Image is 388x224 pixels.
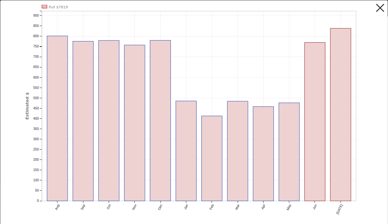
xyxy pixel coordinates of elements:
[98,40,119,201] rect: onclick=""
[312,203,318,210] text: Jun
[35,189,39,193] text: 50
[183,203,189,210] text: Jan
[150,40,171,201] rect: onclick=""
[33,127,39,131] text: 350
[33,137,39,141] text: 300
[286,203,292,211] text: May
[260,203,266,210] text: Apr
[176,101,196,201] rect: onclick=""
[33,158,39,161] text: 200
[33,24,39,28] text: 850
[209,203,215,211] text: Feb
[234,203,240,211] text: Mar
[33,178,39,182] text: 100
[335,203,343,215] text: [DATE]
[253,107,274,201] rect: onclick=""
[305,43,325,201] rect: onclick=""
[33,13,39,17] text: 900
[33,44,39,48] text: 750
[49,5,68,9] text: Pull $7819
[331,28,351,201] rect: onclick=""
[33,65,39,69] text: 650
[80,203,86,211] text: Sep
[202,116,222,201] rect: onclick=""
[227,101,248,201] rect: onclick=""
[157,203,163,211] text: Dec
[54,203,60,211] text: Aug
[73,41,93,201] rect: onclick=""
[33,147,39,151] text: 250
[37,199,39,203] text: 0
[106,203,112,210] text: Oct
[124,45,145,201] rect: onclick=""
[47,36,68,201] rect: onclick=""
[33,34,39,38] text: 800
[33,86,39,90] text: 550
[33,168,39,172] text: 150
[131,203,137,211] text: Nov
[33,116,39,120] text: 400
[33,75,39,79] text: 600
[25,92,30,120] text: Estimated $
[33,55,39,59] text: 700
[279,103,299,201] rect: onclick=""
[33,96,39,100] text: 500
[33,106,39,110] text: 450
